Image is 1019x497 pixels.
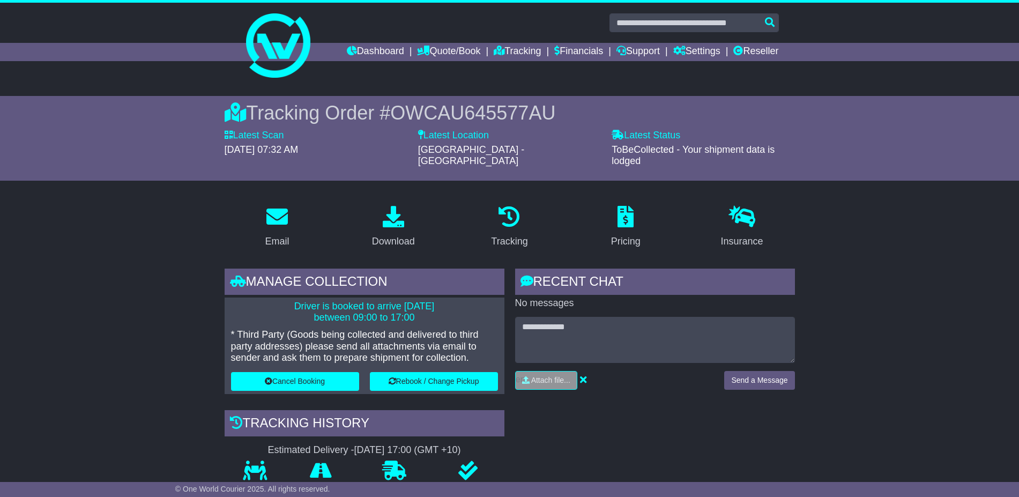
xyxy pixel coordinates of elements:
div: Tracking Order # [225,101,795,124]
a: Insurance [714,202,770,253]
a: Settings [673,43,720,61]
button: Rebook / Change Pickup [370,372,498,391]
a: Financials [554,43,603,61]
span: OWCAU645577AU [390,102,555,124]
label: Latest Location [418,130,489,142]
a: Quote/Book [417,43,480,61]
a: Tracking [494,43,541,61]
a: Tracking [484,202,534,253]
div: Estimated Delivery - [225,444,504,456]
a: Pricing [604,202,648,253]
div: Tracking history [225,410,504,439]
div: [DATE] 17:00 (GMT +10) [354,444,461,456]
p: No messages [515,298,795,309]
span: [DATE] 07:32 AM [225,144,299,155]
span: © One World Courier 2025. All rights reserved. [175,485,330,493]
a: Dashboard [347,43,404,61]
p: * Third Party (Goods being collected and delivered to third party addresses) please send all atta... [231,329,498,364]
div: Download [372,234,415,249]
label: Latest Scan [225,130,284,142]
button: Send a Message [724,371,794,390]
div: Pricing [611,234,641,249]
span: ToBeCollected - Your shipment data is lodged [612,144,775,167]
a: Email [258,202,296,253]
div: Insurance [721,234,763,249]
a: Download [365,202,422,253]
div: Manage collection [225,269,504,298]
div: Tracking [491,234,527,249]
div: Email [265,234,289,249]
label: Latest Status [612,130,680,142]
a: Reseller [733,43,778,61]
span: [GEOGRAPHIC_DATA] - [GEOGRAPHIC_DATA] [418,144,524,167]
p: Driver is booked to arrive [DATE] between 09:00 to 17:00 [231,301,498,324]
a: Support [616,43,660,61]
button: Cancel Booking [231,372,359,391]
div: RECENT CHAT [515,269,795,298]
